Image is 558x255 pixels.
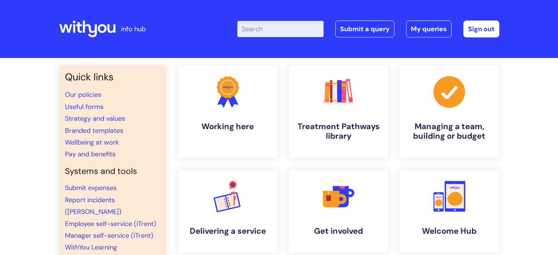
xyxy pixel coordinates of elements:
a: Working here [178,65,278,158]
a: Manager self-service (iTrent) [65,231,153,240]
a: Pay and benefits [65,150,116,159]
a: WithYou Learning [65,243,117,252]
h4: Managing a team, building or budget [405,122,493,141]
h4: Treatment Pathways library [295,122,383,141]
p: info hub [121,23,146,35]
a: Branded templates [65,126,123,135]
a: Employee self-service (iTrent) [65,219,156,228]
h4: Get involved [295,226,383,236]
a: Delivering a service [178,170,278,253]
a: Report incidents ([PERSON_NAME]) [65,196,121,216]
a: Strategy and values [65,114,125,123]
h4: Systems and tools [65,166,160,176]
h4: Delivering a service [184,226,272,236]
a: Welcome Hub [400,170,499,253]
a: Submit expenses [65,183,117,192]
a: Our policies [65,90,101,99]
h4: Welcome Hub [405,226,493,236]
a: Wellbeing at work [65,138,119,147]
h3: Quick links [65,71,160,83]
a: Useful forms [65,102,103,111]
h4: Working here [184,122,272,131]
a: Sign out [463,21,499,37]
a: Treatment Pathways library [289,65,389,158]
a: Submit a query [335,21,394,37]
div: | - [237,21,499,37]
a: My queries [406,21,452,37]
a: Managing a team, building or budget [400,65,499,158]
input: Search [237,21,324,37]
a: Get involved [289,170,389,253]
